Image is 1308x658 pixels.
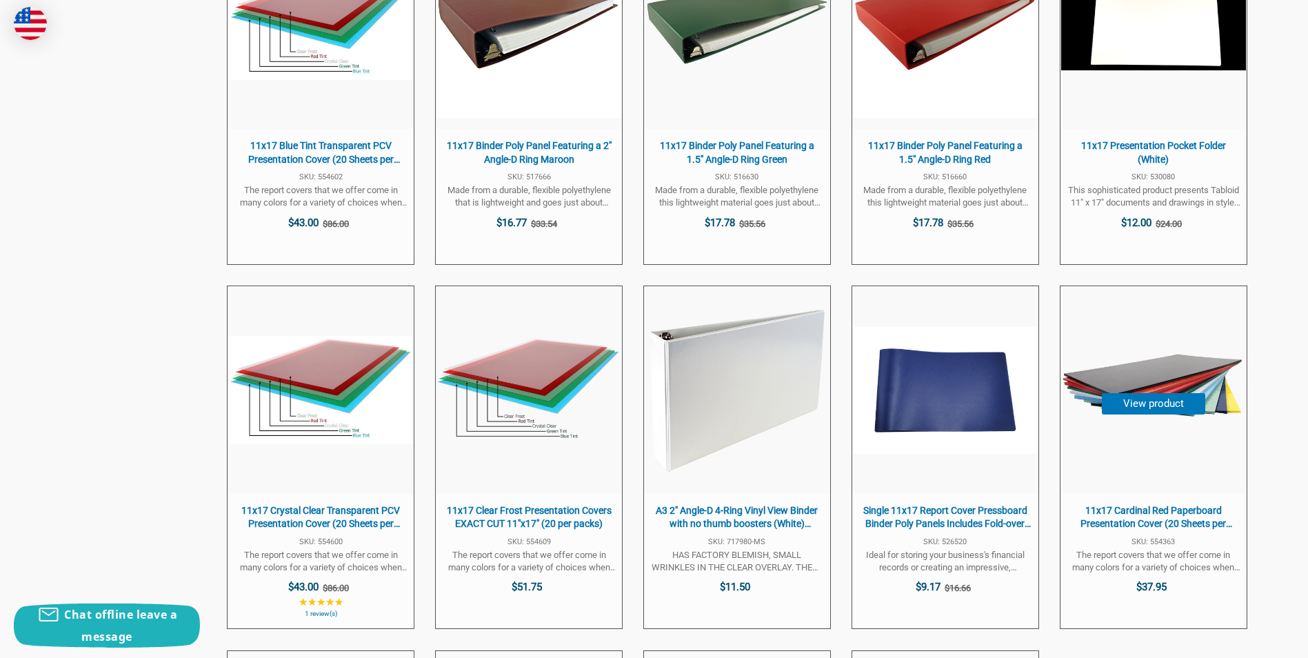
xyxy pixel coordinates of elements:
span: A3 2" Angle-D 4-Ring Vinyl View Binder with no thumb boosters (White) FACTORY BLEMISHED [651,504,823,531]
span: ★★★★★ [299,597,343,608]
span: 11x17 Presentation Pocket Folder (White) [1067,139,1240,166]
span: SKU: 530080 [1067,173,1240,181]
span: The report covers that we offer come in many colors for a variety of choices when personalizing y... [1067,549,1240,574]
span: SKU: 517666 [443,173,615,181]
span: $11.50 [720,581,750,593]
span: $43.00 [288,581,319,593]
a: 11x17 Clear Frost Presentation Covers EXACT CUT 11"x17" (20 per packs) [436,286,622,629]
img: 11x17 Crystal Clear Transparent PCV Presentation Cover (20 Sheets per Pack) [228,336,413,444]
span: $16.66 [945,583,971,593]
span: Chat offline leave a message [64,607,177,644]
span: $86.00 [323,219,349,229]
img: 11x17 Clear Frost Presentation Covers EXACT CUT 11"x17" (20 per packs) [436,298,621,483]
span: The report covers that we offer come in many colors for a variety of choices when personalizing y... [443,549,615,574]
span: $24.00 [1156,219,1182,229]
span: $86.00 [323,583,349,593]
span: $33.54 [531,219,557,229]
a: Single 11x17 Report Cover Pressboard Binder Poly Panels Includes Fold-over Metal Fasteners | Blue [852,286,1038,629]
span: $16.77 [496,217,527,229]
span: This sophisticated product presents Tabloid 11" x 17" documents and drawings in style. Precision ... [1067,184,1240,209]
img: 11x17 Cardinal Red Paperboard Presentation Cover (20 Sheets per Pack)(EXACT CUT) [1061,298,1246,483]
span: $43.00 [288,217,319,229]
span: 11x17 Binder Poly Panel Featuring a 1.5" Angle-D Ring Green [651,139,823,166]
span: $12.00 [1121,217,1151,229]
span: The report covers that we offer come in many colors for a variety of choices when personalizing y... [234,184,407,209]
span: 1 review(s) [234,610,407,617]
button: Chat offline leave a message [14,604,200,648]
span: 11x17 Blue Tint Transparent PCV Presentation Cover (20 Sheets per Pack)(Discontinued)(Oversized) [234,139,407,166]
span: SKU: 516630 [651,173,823,181]
span: Single 11x17 Report Cover Pressboard Binder Poly Panels Includes Fold-over Metal Fasteners | Blue [859,504,1032,531]
a: 11x17 Cardinal Red Paperboard Presentation Cover (20 Sheets per Pack)(EXACT CUT) [1060,286,1247,629]
span: $51.75 [512,581,542,593]
span: $9.17 [916,581,940,593]
span: SKU: 554609 [443,538,615,546]
span: Made from a durable, flexible polyethylene this lightweight material goes just about anywhere. Th... [859,184,1032,209]
span: 11x17 Clear Frost Presentation Covers EXACT CUT 11"x17" (20 per packs) [443,504,615,531]
span: $17.78 [913,217,943,229]
span: The report covers that we offer come in many colors for a variety of choices when personalizing y... [234,549,407,574]
span: 11x17 Cardinal Red Paperboard Presentation Cover (20 Sheets per Pack)(EXACT CUT) [1067,504,1240,531]
span: SKU: 717980-MS [651,538,823,546]
img: duty and tax information for United States [14,7,47,40]
button: View product [1102,393,1205,415]
span: SKU: 554600 [234,538,407,546]
span: 11x17 Binder Poly Panel Featuring a 2" Angle-D Ring Maroon [443,139,615,166]
span: $35.56 [947,219,974,229]
span: HAS FACTORY BLEMISH, SMALL WRINKLES IN THE CLEAR OVERLAY. THESE WRINKLES DO NO IMPACT PRODUCT PER... [651,549,823,574]
img: Single 11x17 Report Cover Pressboard Binder Poly Panels Includes Fold-over Metal Fasteners | Blue [853,327,1038,454]
a: A3 2" Angle-D 4-Ring Vinyl View Binder with no thumb boosters (White) FACTORY BLEMISHED [644,286,830,629]
span: $37.95 [1136,581,1167,593]
span: Made from a durable, flexible polyethylene this lightweight material goes just about anywhere. Th... [651,184,823,209]
span: Ideal for storing your business's financial records or creating an impressive, professional corpo... [859,549,1032,574]
span: 11x17 Crystal Clear Transparent PCV Presentation Cover (20 Sheets per Pack)(Oversized) [234,504,407,531]
span: 11x17 Binder Poly Panel Featuring a 1.5" Angle-D Ring Red [859,139,1032,166]
span: SKU: 526520 [859,538,1032,546]
span: SKU: 554363 [1067,538,1240,546]
span: SKU: 554602 [234,173,407,181]
span: $35.56 [739,219,765,229]
span: $17.78 [705,217,735,229]
a: 11x17 Crystal Clear Transparent PCV Presentation Cover (20 Sheets per Pack)(Oversized) [228,286,414,629]
span: SKU: 516660 [859,173,1032,181]
span: Made from a durable, flexible polyethylene that is lightweight and goes just about anywhere. This... [443,184,615,209]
